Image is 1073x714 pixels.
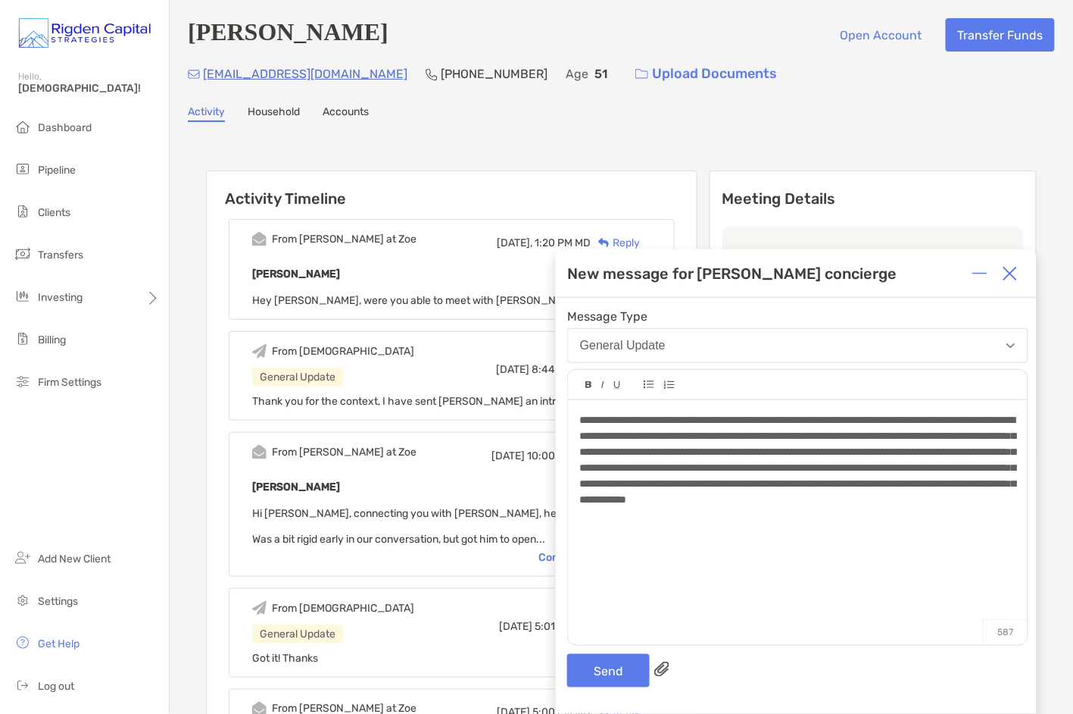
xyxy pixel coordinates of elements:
[14,634,32,652] img: get-help icon
[14,202,32,221] img: clients icon
[535,236,591,249] span: 1:20 PM MD
[38,121,92,134] span: Dashboard
[14,160,32,178] img: pipeline icon
[585,381,592,389] img: Editor control icon
[946,18,1055,52] button: Transfer Funds
[497,236,532,249] span: [DATE],
[635,69,648,80] img: button icon
[722,189,1024,208] p: Meeting Details
[14,245,32,263] img: transfers icon
[567,654,650,687] button: Send
[566,64,588,83] p: Age
[252,232,267,246] img: Event icon
[625,58,787,90] a: Upload Documents
[272,602,414,615] div: From [DEMOGRAPHIC_DATA]
[1003,266,1018,281] img: Close
[491,449,525,462] span: [DATE]
[828,18,934,52] button: Open Account
[594,64,607,83] p: 51
[38,334,66,346] span: Billing
[272,233,416,246] div: From [PERSON_NAME] at Zoe
[613,381,621,390] img: Editor control icon
[188,70,200,79] img: Email Icon
[252,395,635,408] span: Thank you for the context, I have sent [PERSON_NAME] an intro email and text.
[426,68,438,80] img: Phone Icon
[14,676,32,694] img: logout icon
[14,330,32,348] img: billing icon
[252,601,267,615] img: Event icon
[38,680,74,693] span: Log out
[532,363,591,376] span: 8:44 AM MD
[38,637,80,650] span: Get Help
[252,294,622,307] span: Hey [PERSON_NAME], were you able to meet with [PERSON_NAME] [DATE]?
[38,164,76,177] span: Pipeline
[663,380,675,390] img: Editor control icon
[654,662,669,677] img: paperclip attachments
[207,171,697,208] h6: Activity Timeline
[580,339,666,352] div: General Update
[14,591,32,609] img: settings icon
[38,376,101,389] span: Firm Settings
[527,449,591,462] span: 10:00 AM MD
[644,380,654,389] img: Editor control icon
[567,309,1028,324] span: Message Type
[252,481,340,493] b: [PERSON_NAME]
[567,265,897,283] div: New message for [PERSON_NAME] concierge
[38,553,111,565] span: Add New Client
[272,446,416,459] div: From [PERSON_NAME] at Zoe
[188,105,225,122] a: Activity
[14,372,32,390] img: firm-settings icon
[591,235,640,251] div: Reply
[601,381,604,389] img: Editor control icon
[14,549,32,567] img: add_new_client icon
[441,64,547,83] p: [PHONE_NUMBER]
[252,625,343,644] div: General Update
[18,6,151,61] img: Zoe Logo
[203,64,407,83] p: [EMAIL_ADDRESS][DOMAIN_NAME]
[735,245,1012,264] p: Last meeting
[252,445,267,459] img: Event icon
[598,238,610,248] img: Reply icon
[252,268,340,280] b: [PERSON_NAME]
[252,652,318,665] span: Got it! Thanks
[496,363,529,376] span: [DATE]
[252,368,343,387] div: General Update
[1006,343,1015,349] img: Open dropdown arrow
[38,595,78,608] span: Settings
[272,345,414,358] div: From [DEMOGRAPHIC_DATA]
[972,266,987,281] img: Expand or collapse
[38,206,70,219] span: Clients
[983,619,1028,645] p: 587
[188,18,388,52] h4: [PERSON_NAME]
[499,620,532,633] span: [DATE]
[38,291,83,304] span: Investing
[252,344,267,359] img: Event icon
[252,507,641,546] span: Hi [PERSON_NAME], connecting you with [PERSON_NAME], here are the details: Was a bit rigid early ...
[248,105,300,122] a: Household
[14,117,32,136] img: dashboard icon
[323,105,369,122] a: Accounts
[14,287,32,305] img: investing icon
[567,328,1028,363] button: General Update
[535,620,591,633] span: 5:01 PM MD
[538,551,651,564] div: Complete message
[38,249,83,261] span: Transfers
[18,82,160,95] span: [DEMOGRAPHIC_DATA]!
